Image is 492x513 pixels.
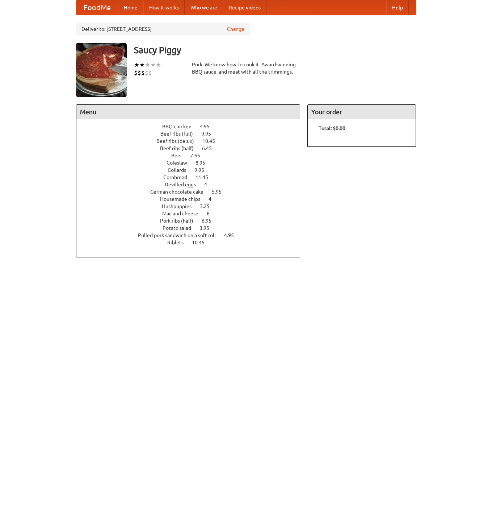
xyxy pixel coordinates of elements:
[160,196,225,202] a: Housemade chips 4
[171,153,189,158] span: Beer
[162,124,199,129] span: BBQ chicken
[202,218,219,224] span: 6.95
[171,153,214,158] a: Beer 7.55
[165,182,203,187] span: Devilled eggs
[162,211,206,216] span: Mac and cheese
[212,189,229,195] span: 5.95
[207,211,217,216] span: 6
[160,196,207,202] span: Housemade chips
[209,196,219,202] span: 4
[138,232,247,238] a: Pulled pork sandwich on a soft roll 4.95
[118,0,143,15] a: Home
[227,25,244,33] a: Change
[150,189,211,195] span: German chocolate cake
[195,174,215,180] span: 11.45
[167,160,219,166] a: Coleslaw 8.95
[195,160,213,166] span: 8.95
[223,0,266,15] a: Recipe videos
[224,232,241,238] span: 4.95
[200,203,217,209] span: 3.25
[156,138,228,144] a: Beef ribs (delux) 10.45
[167,160,194,166] span: Coleslaw
[308,105,416,119] h4: Your order
[145,69,148,77] li: $
[156,61,161,69] li: ★
[163,225,198,231] span: Potato salad
[160,218,201,224] span: Pork ribs (half)
[134,69,138,77] li: $
[201,131,218,137] span: 9.95
[199,225,216,231] span: 3.95
[163,174,222,180] a: Cornbread 11.45
[150,189,235,195] a: German chocolate cake 5.95
[76,43,127,97] img: angular.jpg
[134,61,139,69] li: ★
[192,240,212,245] span: 10.45
[163,174,194,180] span: Cornbread
[160,145,225,151] a: Beef ribs (half) 6.45
[190,153,207,158] span: 7.55
[134,43,416,57] h3: Saucy Piggy
[143,0,185,15] a: How it works
[145,61,150,69] li: ★
[319,125,345,131] b: Total: $0.00
[168,167,218,173] a: Collards 9.95
[192,61,300,75] div: Pork. We know how to cook it. Award-winning BBQ sauce, and meat with all the trimmings.
[194,167,211,173] span: 9.95
[160,131,224,137] a: Beef ribs (full) 9.95
[167,240,191,245] span: Riblets
[76,22,250,36] div: Deliver to: [STREET_ADDRESS]
[386,0,409,15] a: Help
[139,61,145,69] li: ★
[162,203,199,209] span: Hushpuppies
[167,240,218,245] a: Riblets 10.45
[160,145,201,151] span: Beef ribs (half)
[202,145,219,151] span: 6.45
[141,69,145,77] li: $
[162,124,223,129] a: BBQ chicken 4.95
[160,131,200,137] span: Beef ribs (full)
[148,69,152,77] li: $
[76,0,118,15] a: FoodMe
[76,105,300,119] h4: Menu
[168,167,193,173] span: Collards
[163,225,223,231] a: Potato salad 3.95
[185,0,223,15] a: Who we are
[138,232,223,238] span: Pulled pork sandwich on a soft roll
[204,182,214,187] span: 4
[160,218,225,224] a: Pork ribs (half) 6.95
[162,211,223,216] a: Mac and cheese 6
[165,182,220,187] a: Devilled eggs 4
[156,138,201,144] span: Beef ribs (delux)
[202,138,222,144] span: 10.45
[200,124,217,129] span: 4.95
[150,61,156,69] li: ★
[162,203,223,209] a: Hushpuppies 3.25
[138,69,141,77] li: $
